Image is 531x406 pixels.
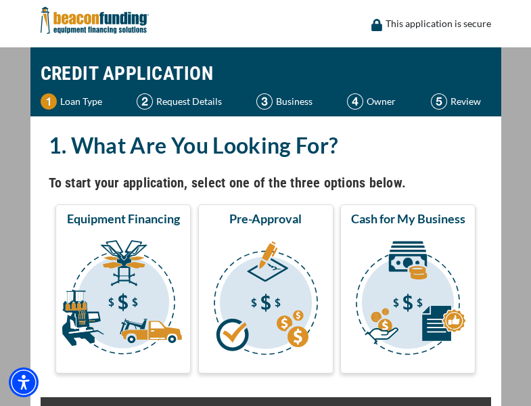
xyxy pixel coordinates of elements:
h4: To start your application, select one of the three options below. [49,171,483,194]
p: This application is secure [386,16,491,32]
p: Owner [367,93,396,110]
span: Pre-Approval [229,210,302,227]
img: Equipment Financing [58,232,188,367]
img: Step 4 [347,93,363,110]
p: Review [451,93,481,110]
p: Business [276,93,313,110]
img: Pre-Approval [201,232,331,367]
img: Step 1 [41,93,57,110]
h2: 1. What Are You Looking For? [49,130,483,161]
button: Cash for My Business [340,204,476,374]
img: lock icon to convery security [371,19,382,31]
h1: CREDIT APPLICATION [41,54,491,93]
button: Pre-Approval [198,204,333,374]
span: Equipment Financing [67,210,180,227]
img: Step 5 [431,93,447,110]
p: Loan Type [60,93,102,110]
div: Accessibility Menu [9,367,39,397]
span: Cash for My Business [351,210,465,227]
button: Equipment Financing [55,204,191,374]
img: Step 2 [137,93,153,110]
img: Cash for My Business [343,232,473,367]
p: Request Details [156,93,222,110]
img: Step 3 [256,93,273,110]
